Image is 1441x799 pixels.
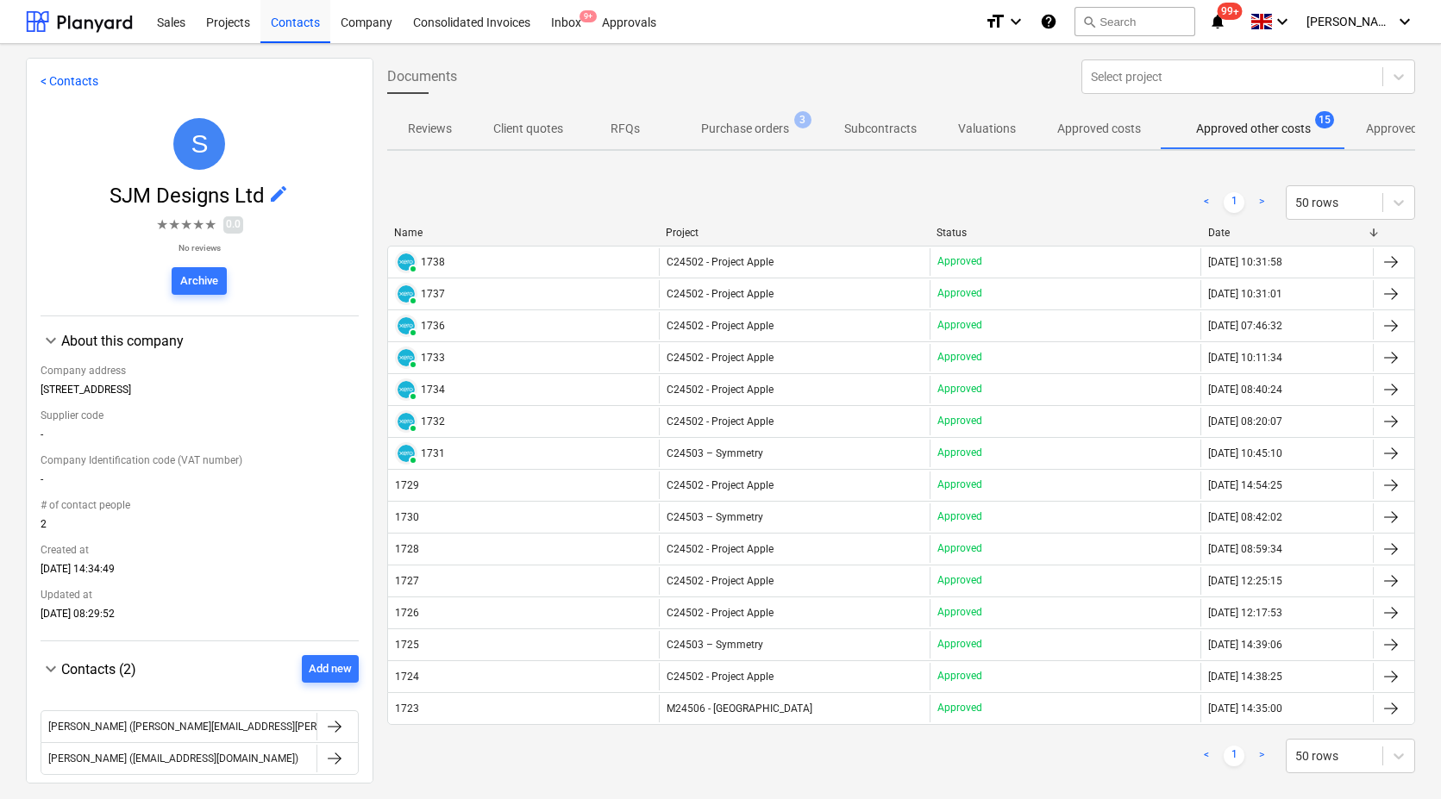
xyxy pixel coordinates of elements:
i: notifications [1209,11,1226,32]
div: [DATE] 07:46:32 [1208,320,1282,332]
p: Approved [937,701,982,715]
div: SJM [173,118,225,170]
img: xero.svg [398,413,415,430]
span: C24503 – Symmetry [667,639,763,651]
a: Page 1 is your current page [1224,192,1244,213]
div: Archive [180,272,218,291]
p: Approved [937,637,982,652]
a: Next page [1251,192,1272,213]
div: 1728 [395,543,419,555]
button: Search [1074,7,1195,36]
span: C24502 - Project Apple [667,479,774,491]
div: Date [1208,227,1367,239]
div: Updated at [41,582,359,608]
span: 3 [794,111,811,128]
img: xero.svg [398,317,415,334]
img: xero.svg [398,445,415,462]
p: Approved [937,254,982,269]
a: Next page [1251,746,1272,766]
div: - [41,473,359,492]
a: Previous page [1196,746,1217,766]
span: M24506 - Kao Park [667,702,812,715]
a: < Contacts [41,74,98,88]
div: - [41,428,359,447]
div: Contacts (2)Add new [41,683,359,796]
span: [PERSON_NAME] [1306,15,1393,28]
div: Invoice has been synced with Xero and its status is currently PAID [395,283,417,305]
div: Invoice has been synced with Xero and its status is currently PAID [395,346,417,369]
div: [PERSON_NAME] ([PERSON_NAME][EMAIL_ADDRESS][PERSON_NAME][DOMAIN_NAME]) [48,721,455,733]
div: Invoice has been synced with Xero and its status is currently PAID [395,442,417,465]
div: Name [394,227,652,239]
p: Purchase orders [701,120,789,138]
div: [DATE] 14:35:00 [1208,702,1282,715]
p: Approved other costs [1196,120,1311,138]
div: Add new [309,659,352,679]
div: 1736 [421,320,445,332]
i: Knowledge base [1040,11,1057,32]
span: ★ [204,215,216,235]
span: search [1082,15,1096,28]
span: 15 [1315,111,1334,128]
div: 2 [41,518,359,537]
div: Invoice has been synced with Xero and its status is currently PAID [395,315,417,337]
div: Invoice has been synced with Xero and its status is currently PAID [395,378,417,401]
button: Archive [172,267,227,295]
div: 1737 [421,288,445,300]
span: keyboard_arrow_down [41,330,61,351]
div: About this company [41,330,359,351]
span: C24502 - Project Apple [667,575,774,587]
span: C24503 – Symmetry [667,511,763,523]
div: 1733 [421,352,445,364]
div: Invoice has been synced with Xero and its status is currently PAID [395,410,417,433]
span: C24502 - Project Apple [667,352,774,364]
div: [DATE] 08:59:34 [1208,543,1282,555]
p: Approved [937,573,982,588]
p: Reviews [408,120,452,138]
div: 1726 [395,607,419,619]
p: Approved [937,509,982,524]
a: Previous page [1196,192,1217,213]
div: Project [666,227,924,239]
img: xero.svg [398,285,415,303]
div: Supplier code [41,403,359,428]
span: C24502 - Project Apple [667,320,774,332]
span: C24503 – Symmetry [667,447,763,459]
div: Chat Widget [1355,716,1441,799]
div: [DATE] 14:39:06 [1208,639,1282,651]
div: [PERSON_NAME] ([EMAIL_ADDRESS][DOMAIN_NAME]) [48,752,298,765]
span: ★ [156,215,168,235]
div: Status [937,227,1194,239]
div: 1738 [421,256,445,268]
span: C24502 - Project Apple [667,384,774,396]
div: Company Identification code (VAT number) [41,447,359,473]
div: 1725 [395,639,419,651]
div: [DATE] 14:34:49 [41,563,359,582]
div: [DATE] 10:11:34 [1208,352,1282,364]
p: Approved [937,541,982,556]
i: keyboard_arrow_down [1394,11,1415,32]
p: Approved costs [1057,120,1141,138]
p: Approved [937,286,982,301]
div: [DATE] 12:25:15 [1208,575,1282,587]
div: About this company [61,333,359,349]
p: Approved [937,478,982,492]
div: 1730 [395,511,419,523]
i: keyboard_arrow_down [1272,11,1293,32]
div: 1729 [395,479,419,491]
div: 1731 [421,447,445,459]
p: Client quotes [493,120,563,138]
div: [STREET_ADDRESS] [41,384,359,403]
div: Contacts (2)Add new [41,655,359,683]
div: [DATE] 10:31:01 [1208,288,1282,300]
i: keyboard_arrow_down [1006,11,1026,32]
img: xero.svg [398,381,415,398]
div: [DATE] 10:31:58 [1208,256,1282,268]
div: [DATE] 08:40:24 [1208,384,1282,396]
div: [DATE] 14:54:25 [1208,479,1282,491]
span: ★ [168,215,180,235]
span: C24502 - Project Apple [667,288,774,300]
div: # of contact people [41,492,359,518]
button: Add new [302,655,359,683]
i: format_size [985,11,1006,32]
